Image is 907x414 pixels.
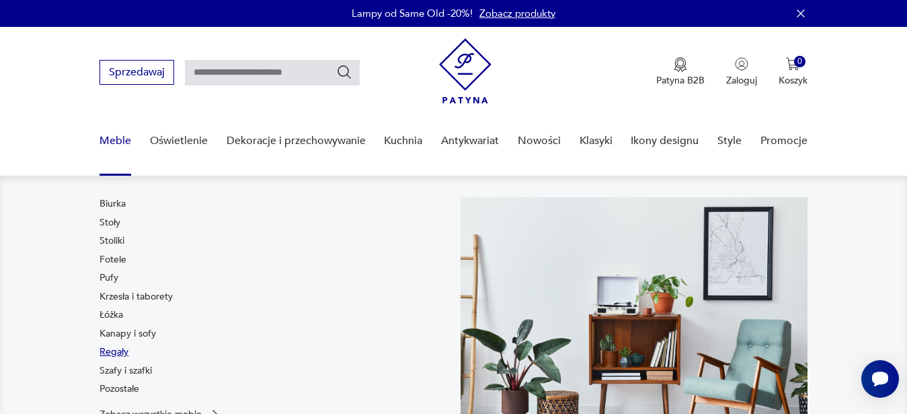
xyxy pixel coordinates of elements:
[656,57,705,87] button: Patyna B2B
[352,7,473,20] p: Lampy od Same Old -20%!
[100,382,139,396] a: Pozostałe
[760,115,807,167] a: Promocje
[656,57,705,87] a: Ikona medaluPatyna B2B
[100,115,131,167] a: Meble
[735,57,748,71] img: Ikonka użytkownika
[100,197,126,211] a: Biurka
[726,74,757,87] p: Zaloguj
[786,57,799,71] img: Ikona koszyka
[336,64,352,80] button: Szukaj
[227,115,366,167] a: Dekoracje i przechowywanie
[861,360,899,398] iframe: Smartsupp widget button
[100,290,173,304] a: Krzesła i taborety
[100,216,120,230] a: Stoły
[518,115,561,167] a: Nowości
[439,38,491,104] img: Patyna - sklep z meblami i dekoracjami vintage
[674,57,687,72] img: Ikona medalu
[479,7,555,20] a: Zobacz produkty
[717,115,742,167] a: Style
[656,74,705,87] p: Patyna B2B
[631,115,699,167] a: Ikony designu
[580,115,613,167] a: Klasyki
[100,234,124,248] a: Stoliki
[100,364,152,378] a: Szafy i szafki
[100,271,118,285] a: Pufy
[100,345,128,359] a: Regały
[100,308,123,322] a: Łóżka
[100,253,126,267] a: Fotele
[100,327,156,341] a: Kanapy i sofy
[794,56,805,67] div: 0
[100,69,174,78] a: Sprzedawaj
[779,74,807,87] p: Koszyk
[100,60,174,85] button: Sprzedawaj
[150,115,208,167] a: Oświetlenie
[384,115,422,167] a: Kuchnia
[726,57,757,87] button: Zaloguj
[441,115,499,167] a: Antykwariat
[779,57,807,87] button: 0Koszyk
